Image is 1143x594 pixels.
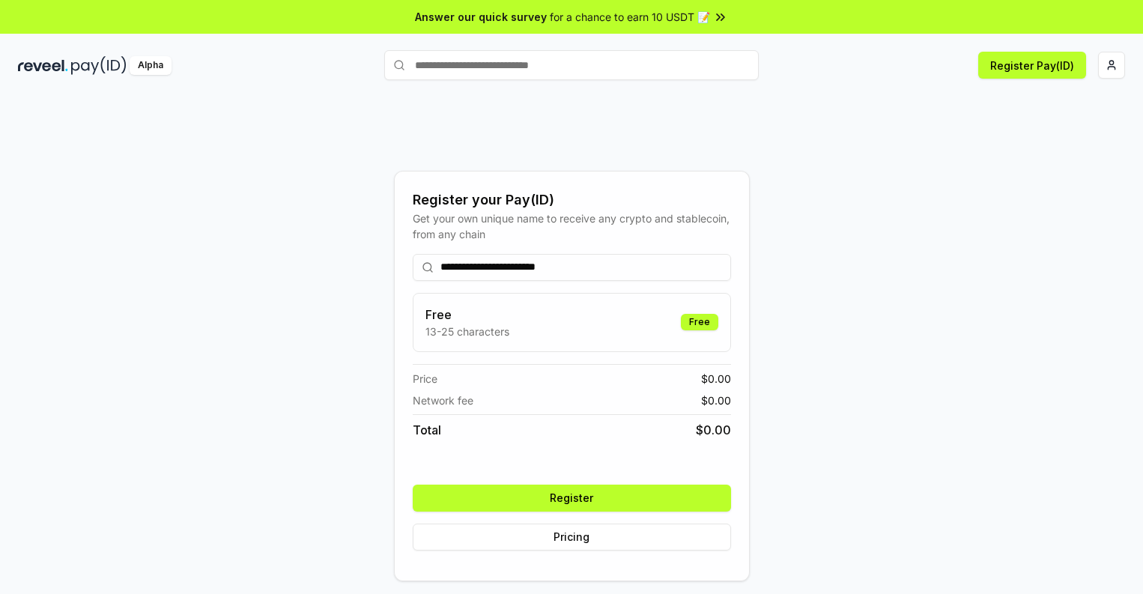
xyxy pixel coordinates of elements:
[413,371,437,387] span: Price
[425,306,509,324] h3: Free
[413,210,731,242] div: Get your own unique name to receive any crypto and stablecoin, from any chain
[413,421,441,439] span: Total
[425,324,509,339] p: 13-25 characters
[978,52,1086,79] button: Register Pay(ID)
[18,56,68,75] img: reveel_dark
[550,9,710,25] span: for a chance to earn 10 USDT 📝
[413,393,473,408] span: Network fee
[413,485,731,512] button: Register
[415,9,547,25] span: Answer our quick survey
[701,371,731,387] span: $ 0.00
[413,190,731,210] div: Register your Pay(ID)
[696,421,731,439] span: $ 0.00
[413,524,731,551] button: Pricing
[681,314,718,330] div: Free
[701,393,731,408] span: $ 0.00
[71,56,127,75] img: pay_id
[130,56,172,75] div: Alpha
